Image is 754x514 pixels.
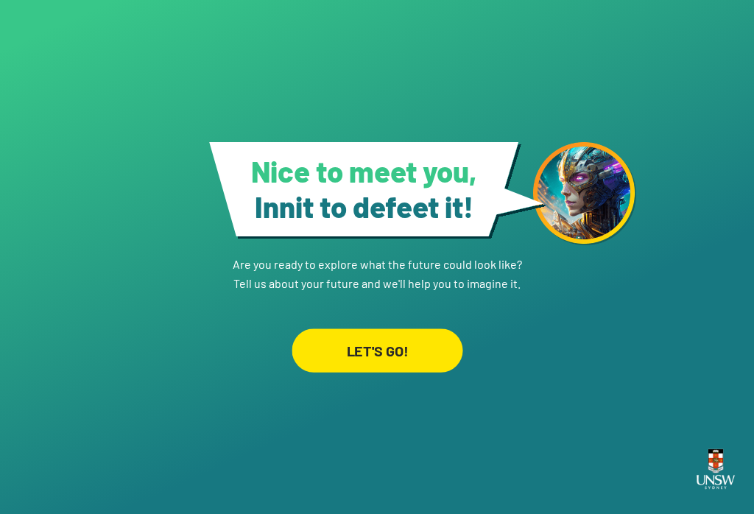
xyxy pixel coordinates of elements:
div: LET'S GO! [292,328,462,372]
h1: Nice to meet you, [228,153,500,224]
img: android [533,142,636,245]
img: UNSW [691,440,741,498]
span: Innit to defeet it ! [255,189,473,224]
p: Are you ready to explore what the future could look like? Tell us about your future and we'll hel... [233,239,522,293]
a: LET'S GO! [291,293,464,373]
